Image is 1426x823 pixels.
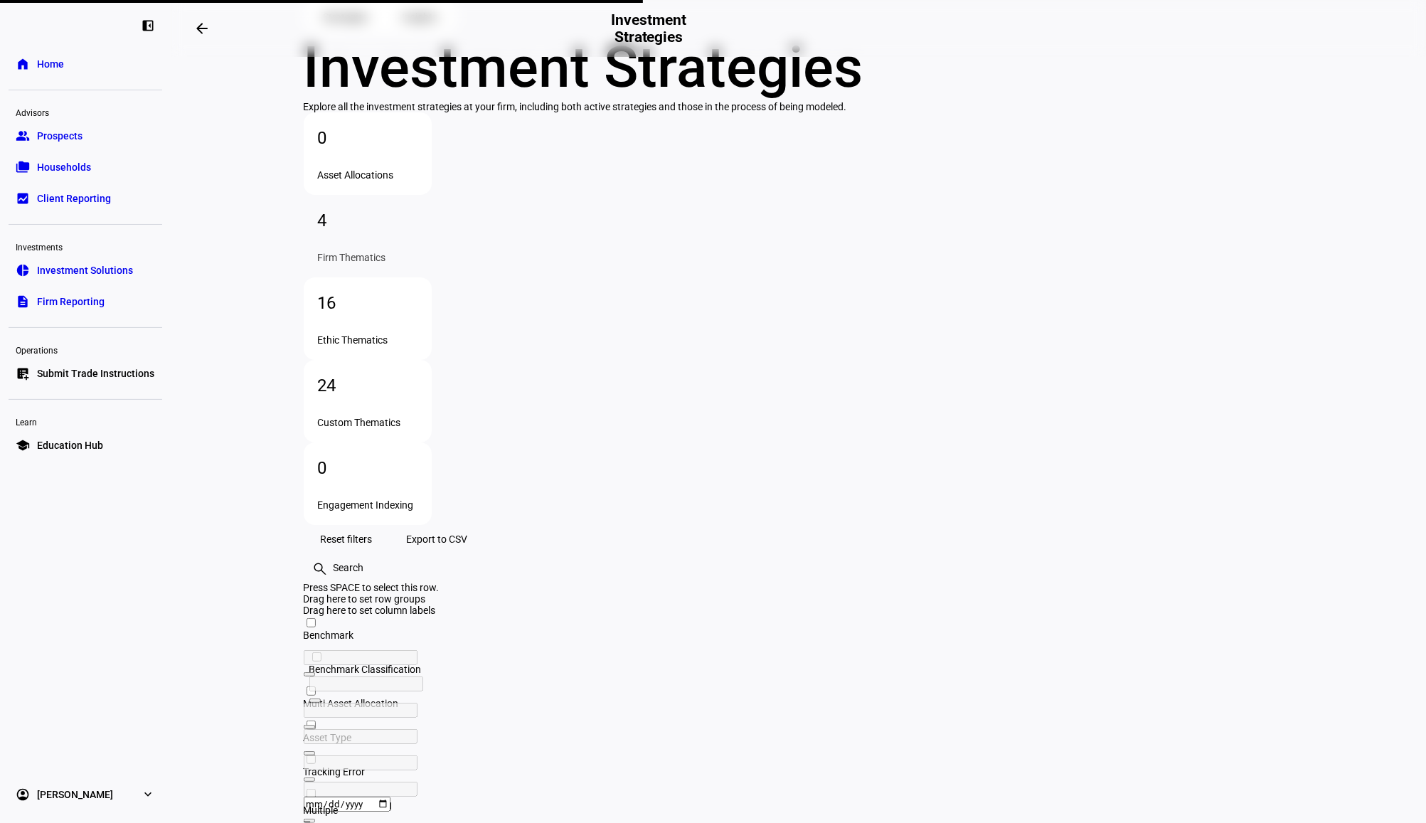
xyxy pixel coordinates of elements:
[388,800,394,812] span: 1
[318,292,417,314] div: 16
[307,618,316,627] input: Press Space to toggle all rows selection (unchecked)
[309,699,321,703] button: Open Filter Menu
[9,411,162,431] div: Learn
[318,252,417,263] div: Firm Thematics
[16,57,30,71] eth-mat-symbol: home
[318,127,417,149] div: 0
[304,755,417,770] input: Tracking Error Filter Input
[312,561,326,575] mat-icon: search
[37,57,64,71] span: Home
[37,787,113,802] span: [PERSON_NAME]
[141,18,155,33] eth-mat-symbol: left_panel_close
[16,787,30,802] eth-mat-symbol: account_circle
[304,650,417,665] input: Benchmark Filter Input
[304,582,1294,593] div: Press SPACE to select this row.
[304,593,426,605] span: Drag here to set row groups
[304,34,1294,101] div: Investment Strategies
[304,698,399,709] span: Multi Asset Allocation
[304,593,1294,605] div: Row Groups
[304,766,366,777] span: Tracking Error
[332,561,449,575] input: Search
[304,729,417,744] input: Asset Type Filter Input
[9,122,162,150] a: groupProspects
[141,787,155,802] eth-mat-symbol: expand_more
[37,438,103,452] span: Education Hub
[16,438,30,452] eth-mat-symbol: school
[309,676,423,691] input: Benchmark Classification Filter Input
[9,153,162,181] a: folder_copyHouseholds
[16,191,30,206] eth-mat-symbol: bid_landscape
[318,209,417,232] div: 4
[16,366,30,381] eth-mat-symbol: list_alt_add
[37,160,91,174] span: Households
[304,703,417,718] input: Multi Asset Allocation Filter Input
[318,334,417,346] div: Ethic Thematics
[37,263,133,277] span: Investment Solutions
[595,11,702,46] h2: Investment Strategies
[9,50,162,78] a: homeHome
[9,236,162,256] div: Investments
[16,263,30,277] eth-mat-symbol: pie_chart
[318,499,417,511] div: Engagement Indexing
[9,287,162,316] a: descriptionFirm Reporting
[16,294,30,309] eth-mat-symbol: description
[16,160,30,174] eth-mat-symbol: folder_copy
[304,782,417,797] input: Date Filter Input
[321,525,373,553] span: Reset filters
[304,777,315,782] button: Open Filter Menu
[309,664,422,675] span: Benchmark Classification
[37,191,111,206] span: Client Reporting
[318,169,417,181] div: Asset Allocations
[9,102,162,122] div: Advisors
[37,129,83,143] span: Prospects
[304,630,354,641] span: Benchmark
[193,20,211,37] mat-icon: arrow_backwards
[16,129,30,143] eth-mat-symbol: group
[9,339,162,359] div: Operations
[390,525,485,553] button: Export to CSV
[304,805,396,816] div: Multiple
[304,605,1294,616] div: Column Labels
[307,686,316,696] input: Press Space to toggle all rows selection (unchecked)
[304,525,390,553] button: Reset filters
[407,525,468,553] span: Export to CSV
[9,184,162,213] a: bid_landscapeClient Reporting
[304,672,315,676] button: Open Filter Menu
[304,725,315,729] button: Open Filter Menu
[318,457,417,479] div: 0
[37,294,105,309] span: Firm Reporting
[304,101,1294,112] div: Explore all the investment strategies at your firm, including both active strategies and those in...
[304,605,436,616] span: Drag here to set column labels
[304,751,315,755] button: Open Filter Menu
[37,366,154,381] span: Submit Trade Instructions
[304,797,390,812] input: First Invested Date Filter Input
[318,374,417,397] div: 24
[9,256,162,285] a: pie_chartInvestment Solutions
[318,417,417,428] div: Custom Thematics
